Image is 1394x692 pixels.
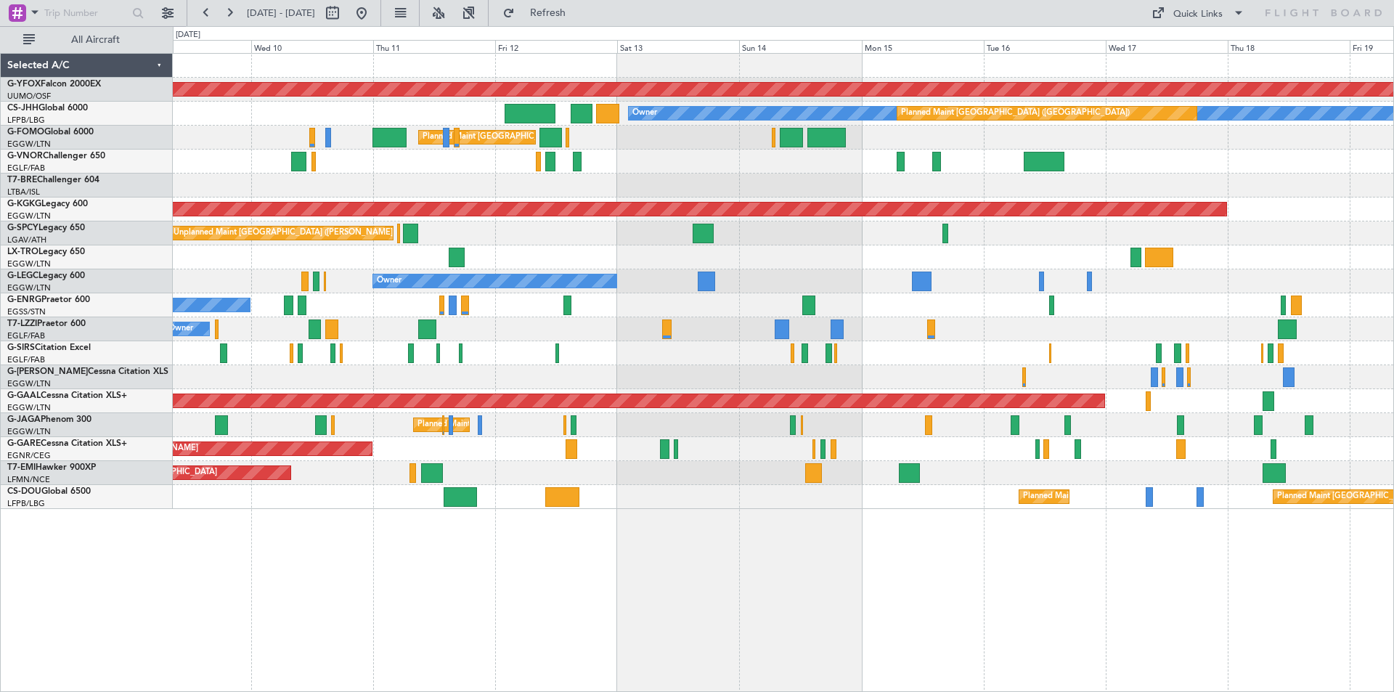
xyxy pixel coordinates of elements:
a: G-GARECessna Citation XLS+ [7,439,127,448]
span: G-VNOR [7,152,43,160]
div: Fri 12 [495,40,617,53]
span: [DATE] - [DATE] [247,7,315,20]
a: T7-BREChallenger 604 [7,176,99,184]
a: G-SPCYLegacy 650 [7,224,85,232]
div: Quick Links [1173,7,1223,22]
span: G-[PERSON_NAME] [7,367,88,376]
div: Mon 15 [862,40,984,53]
span: G-SPCY [7,224,38,232]
div: [DATE] [176,29,200,41]
a: EGLF/FAB [7,354,45,365]
a: T7-LZZIPraetor 600 [7,319,86,328]
div: Owner [168,318,193,340]
span: CS-DOU [7,487,41,496]
div: Owner [377,270,402,292]
div: Tue 16 [984,40,1106,53]
a: LGAV/ATH [7,235,46,245]
div: Planned Maint [GEOGRAPHIC_DATA] ([GEOGRAPHIC_DATA]) [901,102,1130,124]
div: Thu 11 [373,40,495,53]
a: G-YFOXFalcon 2000EX [7,80,101,89]
span: G-GARE [7,439,41,448]
div: Thu 18 [1228,40,1350,53]
a: G-KGKGLegacy 600 [7,200,88,208]
span: G-LEGC [7,272,38,280]
a: G-VNORChallenger 650 [7,152,105,160]
button: Refresh [496,1,583,25]
span: G-SIRS [7,343,35,352]
a: UUMO/OSF [7,91,51,102]
span: CS-JHH [7,104,38,113]
div: Owner [632,102,657,124]
a: EGGW/LTN [7,139,51,150]
a: EGGW/LTN [7,378,51,389]
a: LTBA/ISL [7,187,40,198]
span: Refresh [518,8,579,18]
div: Tue 9 [129,40,251,53]
a: EGGW/LTN [7,259,51,269]
input: Trip Number [44,2,128,24]
div: Planned Maint [GEOGRAPHIC_DATA] ([GEOGRAPHIC_DATA]) [1023,486,1252,508]
span: G-ENRG [7,296,41,304]
a: LFMN/NCE [7,474,50,485]
a: G-SIRSCitation Excel [7,343,91,352]
div: Sun 14 [739,40,861,53]
a: CS-JHHGlobal 6000 [7,104,88,113]
a: EGLF/FAB [7,163,45,174]
span: G-JAGA [7,415,41,424]
div: Wed 10 [251,40,373,53]
span: G-YFOX [7,80,41,89]
a: EGSS/STN [7,306,46,317]
a: G-FOMOGlobal 6000 [7,128,94,137]
a: G-GAALCessna Citation XLS+ [7,391,127,400]
a: EGGW/LTN [7,282,51,293]
a: G-JAGAPhenom 300 [7,415,91,424]
a: EGNR/CEG [7,450,51,461]
div: Wed 17 [1106,40,1228,53]
span: G-KGKG [7,200,41,208]
span: T7-BRE [7,176,37,184]
a: EGGW/LTN [7,402,51,413]
span: G-GAAL [7,391,41,400]
span: All Aircraft [38,35,153,45]
a: LFPB/LBG [7,498,45,509]
a: EGLF/FAB [7,330,45,341]
a: EGGW/LTN [7,426,51,437]
a: LX-TROLegacy 650 [7,248,85,256]
a: LFPB/LBG [7,115,45,126]
div: Planned Maint [GEOGRAPHIC_DATA] ([GEOGRAPHIC_DATA]) [417,414,646,436]
span: T7-LZZI [7,319,37,328]
div: Unplanned Maint [GEOGRAPHIC_DATA] ([PERSON_NAME] Intl) [174,222,409,244]
span: G-FOMO [7,128,44,137]
button: Quick Links [1144,1,1252,25]
a: T7-EMIHawker 900XP [7,463,96,472]
div: Sat 13 [617,40,739,53]
a: CS-DOUGlobal 6500 [7,487,91,496]
a: G-LEGCLegacy 600 [7,272,85,280]
a: EGGW/LTN [7,211,51,221]
button: All Aircraft [16,28,158,52]
span: LX-TRO [7,248,38,256]
a: G-[PERSON_NAME]Cessna Citation XLS [7,367,168,376]
a: G-ENRGPraetor 600 [7,296,90,304]
span: T7-EMI [7,463,36,472]
div: Planned Maint [GEOGRAPHIC_DATA] ([GEOGRAPHIC_DATA]) [423,126,651,148]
